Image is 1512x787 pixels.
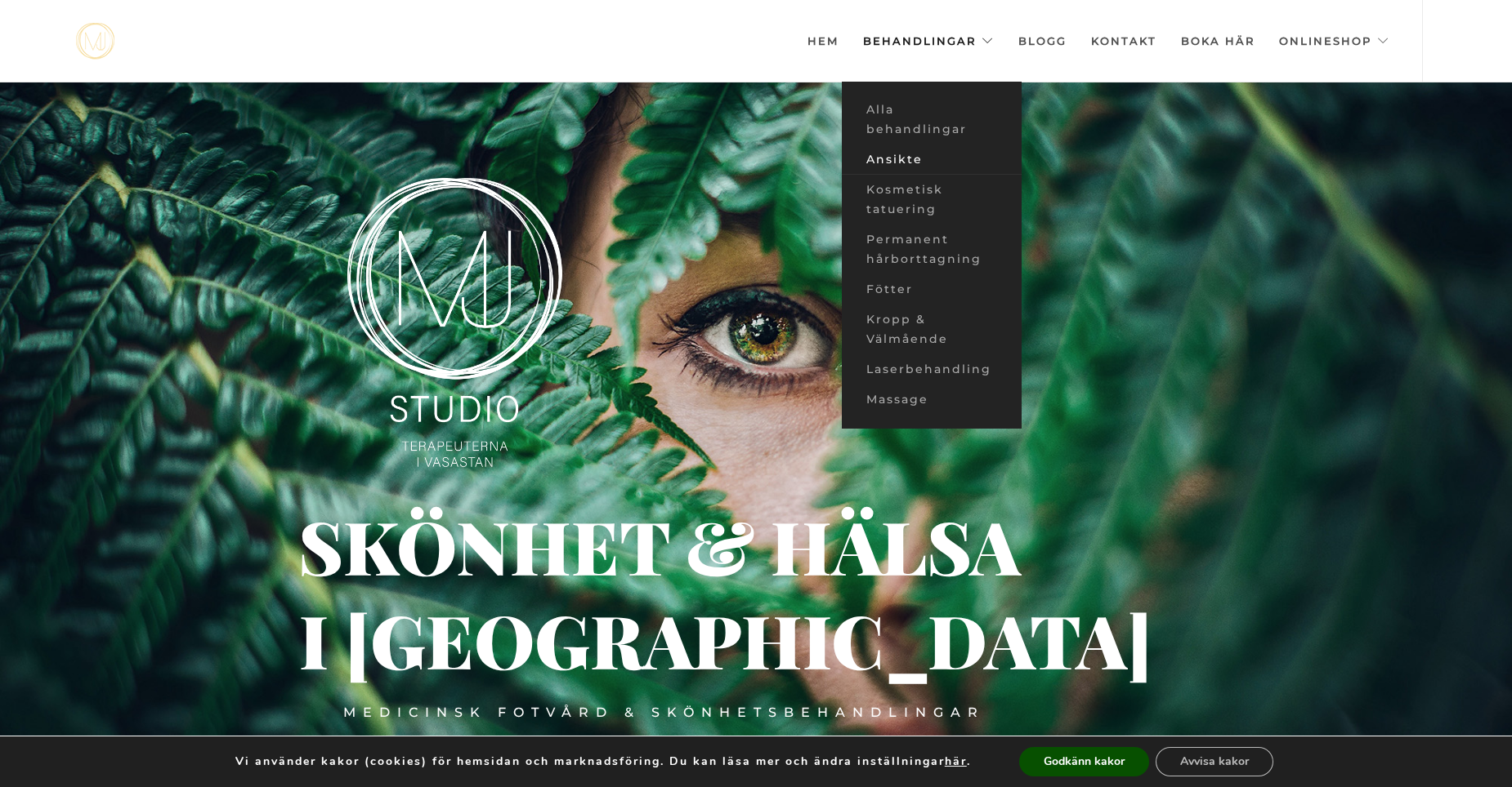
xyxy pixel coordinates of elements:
[842,354,1022,385] a: Laserbehandling
[1156,747,1273,776] button: Avvisa kakor
[76,23,114,60] a: mjstudio mjstudio mjstudio
[842,95,1022,145] a: Alla behandlingar
[842,225,1022,274] a: Permanent hårborttagning
[235,754,971,769] p: Vi använder kakor (cookies) för hemsidan och marknadsföring. Du kan läsa mer och ändra inställnin...
[842,305,1022,354] a: Kropp & Välmående
[1019,747,1149,776] button: Godkänn kakor
[76,23,114,60] img: mjstudio
[842,385,1022,415] a: Massage
[842,145,1022,175] a: Ansikte
[299,630,570,653] div: i [GEOGRAPHIC_DATA]
[842,274,1022,305] a: Fötter
[298,536,883,554] div: Skönhet & hälsa
[343,704,985,722] div: Medicinsk fotvård & skönhetsbehandlingar
[945,754,967,769] button: här
[842,175,1022,225] a: Kosmetisk tatuering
